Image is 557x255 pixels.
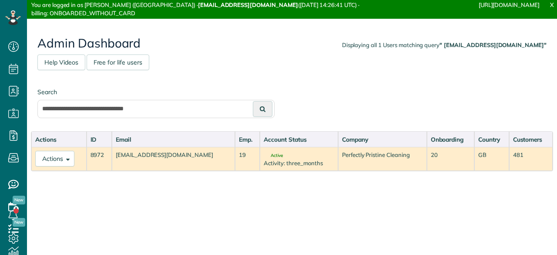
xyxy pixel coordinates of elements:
[87,54,149,70] a: Free for life users
[513,135,549,144] div: Customers
[13,196,25,204] span: New
[431,135,471,144] div: Onboarding
[264,159,334,167] div: Activity: three_months
[338,147,427,171] td: Perfectly Pristine Cleaning
[427,147,475,171] td: 20
[509,147,553,171] td: 481
[37,88,275,96] label: Search
[235,147,260,171] td: 19
[342,135,423,144] div: Company
[87,147,112,171] td: 8972
[198,1,298,8] strong: [EMAIL_ADDRESS][DOMAIN_NAME]
[479,1,540,8] a: [URL][DOMAIN_NAME]
[35,135,83,144] div: Actions
[112,147,235,171] td: [EMAIL_ADDRESS][DOMAIN_NAME]
[342,41,547,49] div: Displaying all 1 Users matching query
[37,37,547,50] h2: Admin Dashboard
[35,151,74,167] button: Actions
[91,135,108,144] div: ID
[264,135,334,144] div: Account Status
[37,54,85,70] a: Help Videos
[440,41,547,48] strong: " [EMAIL_ADDRESS][DOMAIN_NAME]"
[239,135,256,144] div: Emp.
[116,135,231,144] div: Email
[474,147,509,171] td: GB
[264,153,283,158] span: Active
[478,135,505,144] div: Country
